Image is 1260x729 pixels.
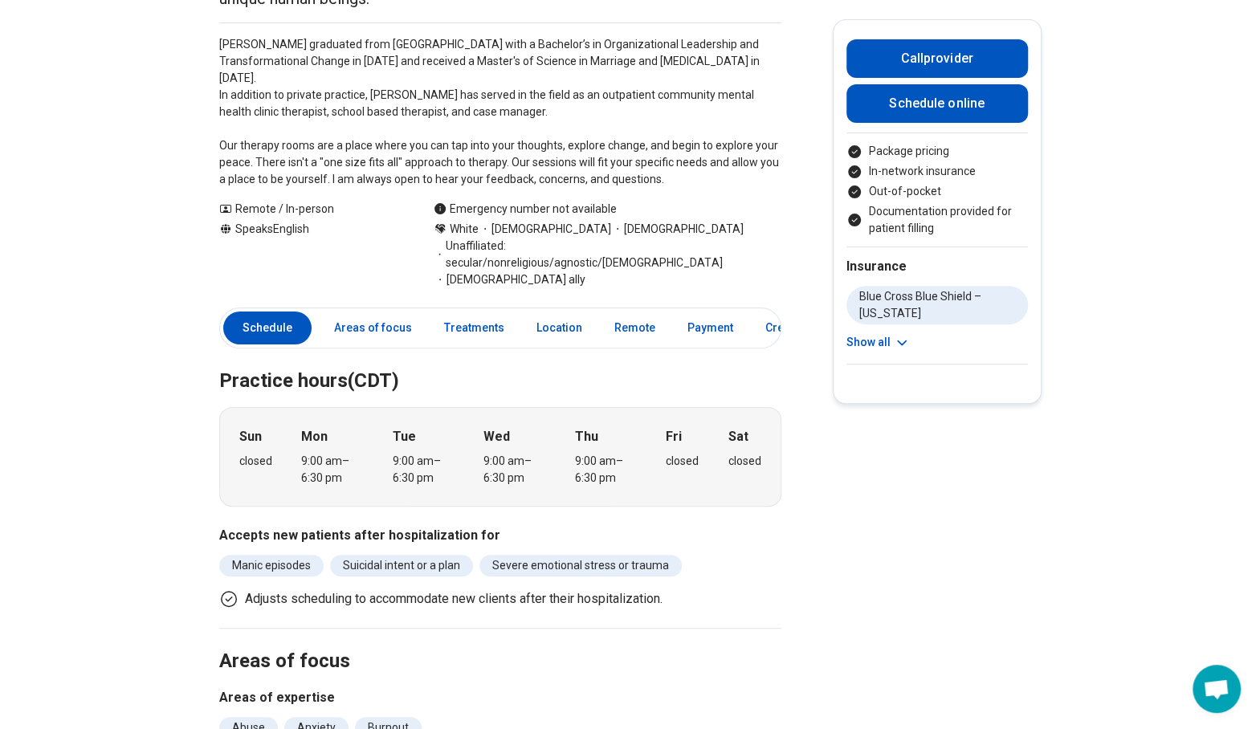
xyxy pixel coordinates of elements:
strong: Mon [301,427,328,446]
div: Emergency number not available [434,201,617,218]
div: 9:00 am – 6:30 pm [483,453,545,487]
div: closed [239,453,272,470]
li: Severe emotional stress or trauma [479,555,682,576]
strong: Fri [666,427,682,446]
strong: Thu [575,427,598,446]
a: Treatments [434,312,514,344]
li: Manic episodes [219,555,324,576]
ul: Payment options [846,143,1028,237]
li: In-network insurance [846,163,1028,180]
h2: Insurance [846,257,1028,276]
span: [DEMOGRAPHIC_DATA] [611,221,744,238]
li: Out-of-pocket [846,183,1028,200]
li: Suicidal intent or a plan [330,555,473,576]
li: Package pricing [846,143,1028,160]
a: Credentials [756,312,836,344]
div: 9:00 am – 6:30 pm [393,453,455,487]
li: Blue Cross Blue Shield – [US_STATE] [846,286,1028,324]
li: Documentation provided for patient filling [846,203,1028,237]
strong: Sun [239,427,262,446]
div: closed [728,453,761,470]
h2: Areas of focus [219,609,781,675]
a: Location [527,312,592,344]
span: [DEMOGRAPHIC_DATA] ally [434,271,585,288]
h2: Practice hours (CDT) [219,329,781,395]
a: Remote [605,312,665,344]
span: [DEMOGRAPHIC_DATA] [479,221,611,238]
div: Remote / In-person [219,201,402,218]
h3: Areas of expertise [219,688,781,707]
strong: Wed [483,427,510,446]
a: Areas of focus [324,312,422,344]
a: Schedule online [846,84,1028,123]
p: Adjusts scheduling to accommodate new clients after their hospitalization. [245,589,663,609]
div: Open chat [1193,665,1241,713]
button: Callprovider [846,39,1028,78]
div: 9:00 am – 6:30 pm [301,453,363,487]
div: closed [666,453,699,470]
a: Schedule [223,312,312,344]
span: Unaffiliated: secular/nonreligious/agnostic/[DEMOGRAPHIC_DATA] [434,238,781,271]
span: White [450,221,479,238]
div: 9:00 am – 6:30 pm [575,453,637,487]
p: [PERSON_NAME] graduated from [GEOGRAPHIC_DATA] with a Bachelor’s in Organizational Leadership and... [219,36,781,188]
h3: Accepts new patients after hospitalization for [219,526,781,545]
div: When does the program meet? [219,407,781,507]
strong: Sat [728,427,748,446]
strong: Tue [393,427,416,446]
div: Speaks English [219,221,402,288]
button: Show all [846,334,910,351]
a: Payment [678,312,743,344]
